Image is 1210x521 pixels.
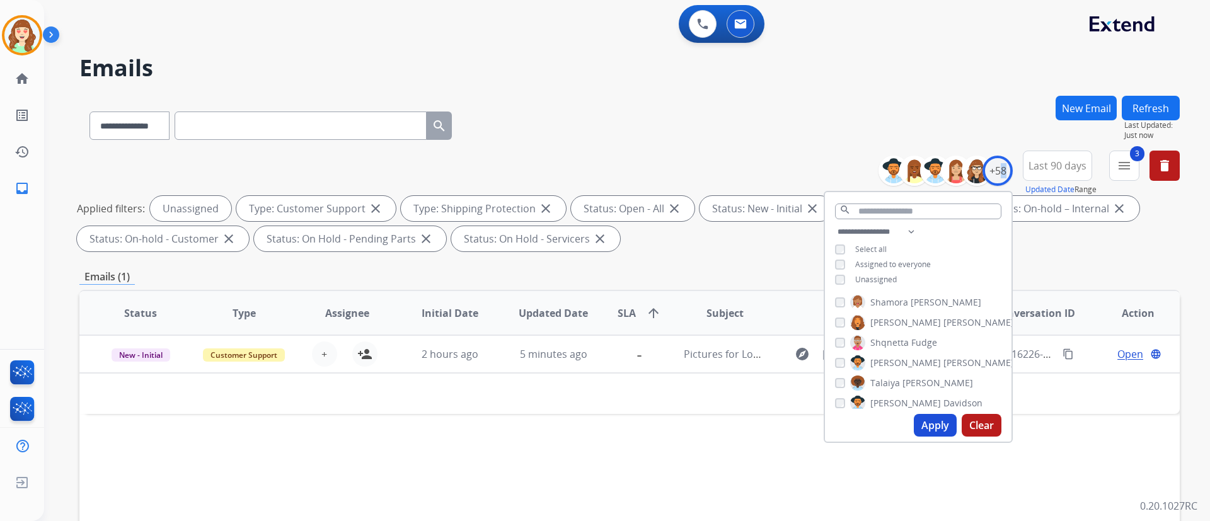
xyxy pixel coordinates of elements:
button: Refresh [1122,96,1180,120]
button: New Email [1056,96,1117,120]
span: [PERSON_NAME] [870,316,941,329]
span: Select all [855,244,887,255]
span: [PERSON_NAME] [911,296,981,309]
h2: Emails [79,55,1180,81]
th: Action [1076,291,1180,335]
span: [PERSON_NAME] [870,397,941,409]
span: Davidson [943,397,982,409]
mat-icon: menu [1117,158,1132,173]
mat-icon: close [805,201,820,216]
span: Shamora [870,296,908,309]
p: Applied filters: [77,201,145,216]
mat-icon: close [667,201,682,216]
span: Assigned to everyone [855,259,931,270]
mat-icon: person_add [357,346,372,362]
button: Updated Date [1025,185,1075,195]
button: Last 90 days [1023,151,1092,181]
span: Subject [706,306,744,321]
span: Type [233,306,256,321]
span: Talaiya [870,377,900,389]
span: [PERSON_NAME] [870,357,941,369]
span: 3 [1130,146,1144,161]
span: Last 90 days [1028,163,1086,168]
span: Pictures for Loveseat Claim [684,347,813,361]
p: Emails (1) [79,269,135,285]
span: Updated Date [519,306,588,321]
mat-icon: close [418,231,434,246]
img: avatar [4,18,40,53]
div: Status: New - Initial [700,196,833,221]
mat-icon: arrow_upward [646,306,661,321]
span: Shqnetta [870,336,909,349]
mat-icon: search [432,118,447,134]
span: [EMAIL_ADDRESS][DOMAIN_NAME] [822,346,952,362]
span: Last Updated: [1124,120,1180,130]
mat-icon: close [1112,201,1127,216]
span: Customer Support [203,348,285,362]
div: Status: Open - All [571,196,694,221]
mat-icon: close [592,231,608,246]
div: +58 [982,156,1013,186]
span: Conversation ID [994,306,1075,321]
button: Clear [962,414,1001,437]
span: SLA [618,306,636,321]
div: Status: On-hold - Customer [77,226,249,251]
mat-icon: explore [795,346,810,362]
mat-icon: list_alt [14,108,30,123]
button: + [312,341,337,367]
mat-icon: home [14,71,30,86]
span: Status [124,306,157,321]
span: Fudge [911,336,937,349]
span: 5 minutes ago [520,347,587,361]
mat-icon: inbox [14,181,30,196]
span: Range [1025,184,1097,195]
div: Unassigned [150,196,231,221]
span: [PERSON_NAME] [943,316,1014,329]
span: Open [1117,346,1143,362]
span: New - Initial [112,348,170,362]
mat-icon: delete [1157,158,1172,173]
span: [PERSON_NAME] [943,357,1014,369]
div: Type: Customer Support [236,196,396,221]
button: Apply [914,414,957,437]
mat-icon: history [14,144,30,159]
div: Status: On Hold - Servicers [451,226,620,251]
div: Status: On Hold - Pending Parts [254,226,446,251]
span: 2 hours ago [422,347,478,361]
span: Just now [1124,130,1180,140]
span: [PERSON_NAME] [902,377,973,389]
mat-icon: language [1150,348,1161,360]
span: Initial Date [422,306,478,321]
mat-icon: close [221,231,236,246]
button: 3 [1109,151,1139,181]
mat-icon: - [631,345,647,360]
mat-icon: search [839,204,851,215]
mat-icon: close [538,201,553,216]
p: 0.20.1027RC [1140,498,1197,513]
div: Type: Shipping Protection [401,196,566,221]
span: + [321,346,327,362]
mat-icon: content_copy [1063,348,1074,360]
div: Status: On-hold – Internal [976,196,1139,221]
span: Unassigned [855,274,897,285]
span: Assignee [325,306,369,321]
mat-icon: close [368,201,383,216]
